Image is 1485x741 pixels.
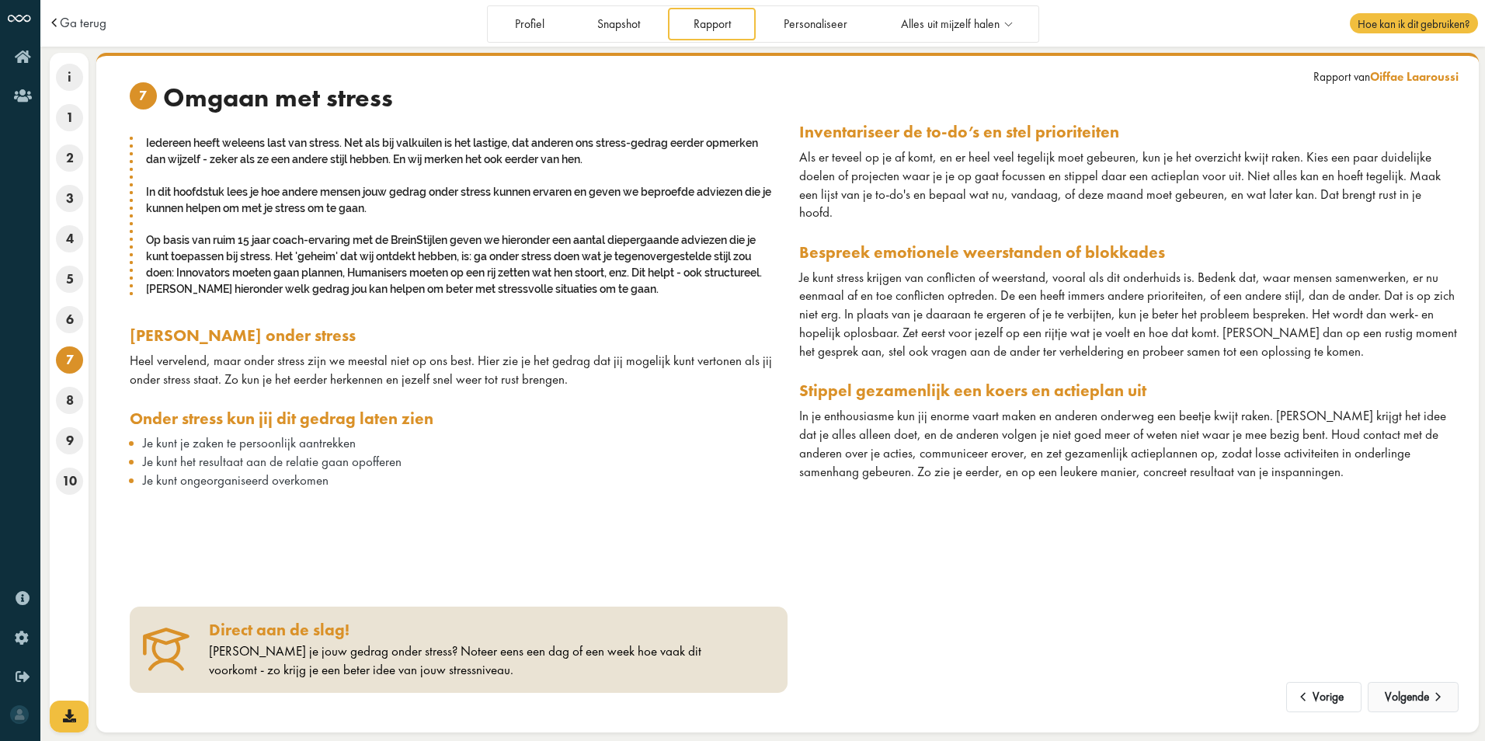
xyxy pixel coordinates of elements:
[759,8,873,40] a: Personaliseer
[130,134,788,298] div: Iedereen heeft weleens last van stress. Net als bij valkuilen is het lastige, dat anderen ons str...
[901,18,1000,31] span: Alles uit mijzelf halen
[799,381,1457,401] h3: Stippel gezamenlijk een koers en actieplan uit
[60,16,106,30] a: Ga terug
[56,427,83,454] span: 9
[130,409,788,429] h3: Onder stress kun jij dit gedrag laten zien
[130,325,788,346] h3: [PERSON_NAME] onder stress
[56,185,83,212] span: 3
[1350,13,1477,33] span: Hoe kan ik dit gebruiken?
[56,104,83,131] span: 1
[130,352,788,389] div: Heel vervelend, maar onder stress zijn we meestal niet op ons best. Hier zie je het gedrag dat ji...
[56,266,83,293] span: 5
[56,144,83,172] span: 2
[56,225,83,252] span: 4
[143,453,402,470] span: Je kunt het resultaat aan de relatie gaan opofferen
[56,306,83,333] span: 6
[799,269,1457,361] div: Je kunt stress krijgen van conflicten of weerstand, vooral als dit onderhuids is. Bedenk dat, waa...
[1313,69,1459,85] div: Rapport van
[56,387,83,414] span: 8
[799,407,1457,481] div: In je enthousiasme kun jij enorme vaart maken en anderen onderweg een beetje kwijt raken. [PERSON...
[799,148,1457,222] div: Als er teveel op je af komt, en er heel veel tegelijk moet gebeuren, kun je het overzicht kwijt r...
[56,468,83,495] span: 10
[163,82,393,114] span: Omgaan met stress
[799,122,1457,142] h3: Inventariseer de to-do’s en stel prioriteiten
[1370,69,1459,85] span: Oiffae Laaroussi
[572,8,666,40] a: Snapshot
[130,82,157,110] span: 7
[143,471,329,489] span: Je kunt ongeorganiseerd overkomen
[209,642,748,680] div: [PERSON_NAME] je jouw gedrag onder stress? Noteer eens een dag of een week hoe vaak dit voorkomt ...
[56,346,83,374] span: 7
[209,620,748,640] h3: Direct aan de slag!
[799,242,1457,263] h3: Bespreek emotionele weerstanden of blokkades
[143,434,356,451] span: Je kunt je zaken te persoonlijk aantrekken
[1286,682,1362,713] button: Vorige
[875,8,1036,40] a: Alles uit mijzelf halen
[489,8,569,40] a: Profiel
[56,64,83,91] span: i
[668,8,756,40] a: Rapport
[1368,682,1459,713] button: Volgende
